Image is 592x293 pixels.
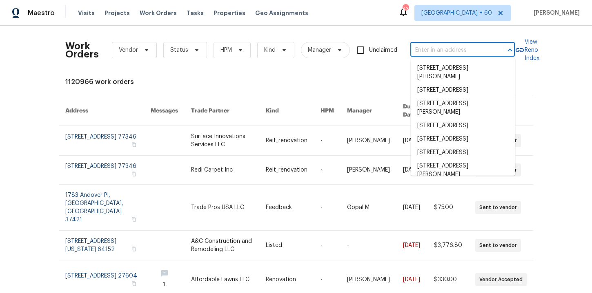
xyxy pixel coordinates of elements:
[308,46,331,54] span: Manager
[185,96,259,126] th: Trade Partner
[411,159,515,181] li: [STREET_ADDRESS][PERSON_NAME]
[504,44,516,56] button: Close
[515,38,539,62] a: View Reno Index
[259,156,314,185] td: Reit_renovation
[403,5,408,13] div: 431
[396,96,427,126] th: Due Date
[411,97,515,119] li: [STREET_ADDRESS][PERSON_NAME]
[105,9,130,17] span: Projects
[214,9,245,17] span: Properties
[341,126,396,156] td: [PERSON_NAME]
[185,156,259,185] td: Redi Carpet Inc
[220,46,232,54] span: HPM
[144,96,185,126] th: Messages
[411,146,515,159] li: [STREET_ADDRESS]
[170,46,188,54] span: Status
[411,84,515,97] li: [STREET_ADDRESS]
[314,185,341,231] td: -
[411,132,515,146] li: [STREET_ADDRESS]
[264,46,276,54] span: Kind
[421,9,492,17] span: [GEOGRAPHIC_DATA] + 60
[185,126,259,156] td: Surface Innovations Services LLC
[410,44,492,57] input: Enter in an address
[130,216,138,223] button: Copy Address
[130,245,138,253] button: Copy Address
[314,126,341,156] td: -
[530,9,580,17] span: [PERSON_NAME]
[341,231,396,260] td: -
[411,62,515,84] li: [STREET_ADDRESS][PERSON_NAME]
[65,42,99,58] h2: Work Orders
[255,9,308,17] span: Geo Assignments
[314,231,341,260] td: -
[314,96,341,126] th: HPM
[259,96,314,126] th: Kind
[187,10,204,16] span: Tasks
[341,156,396,185] td: [PERSON_NAME]
[341,96,396,126] th: Manager
[78,9,95,17] span: Visits
[259,231,314,260] td: Listed
[119,46,138,54] span: Vendor
[59,96,144,126] th: Address
[130,170,138,178] button: Copy Address
[185,231,259,260] td: A&C Construction and Remodeling LLC
[65,78,527,86] div: 1120966 work orders
[28,9,55,17] span: Maestro
[130,280,138,287] button: Copy Address
[259,126,314,156] td: Reit_renovation
[140,9,177,17] span: Work Orders
[341,185,396,231] td: Gopal M
[411,119,515,132] li: [STREET_ADDRESS]
[130,141,138,148] button: Copy Address
[185,185,259,231] td: Trade Pros USA LLC
[314,156,341,185] td: -
[259,185,314,231] td: Feedback
[369,46,397,55] span: Unclaimed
